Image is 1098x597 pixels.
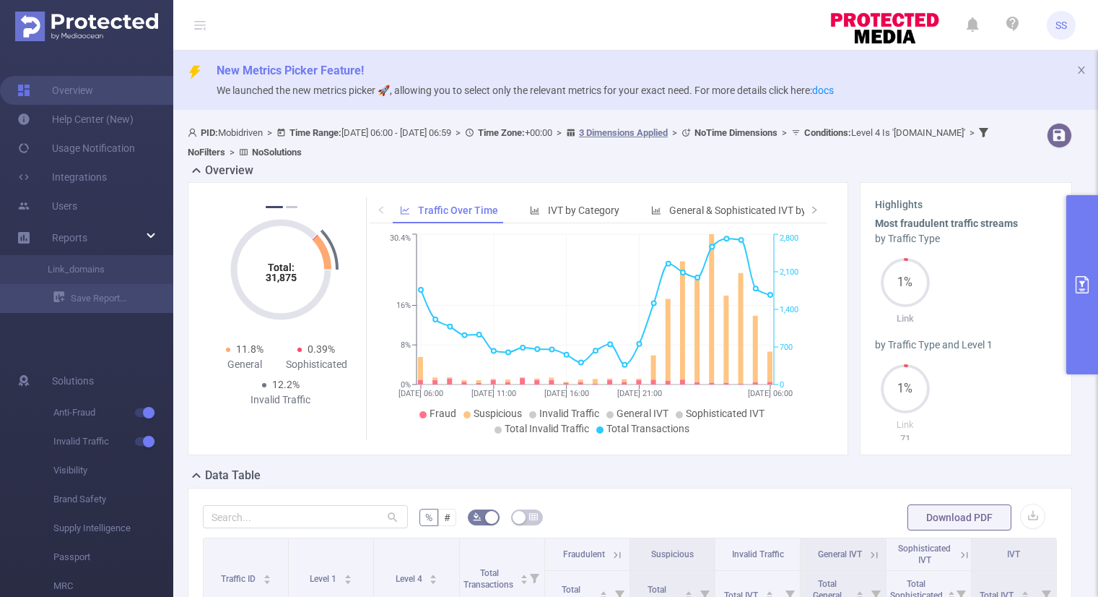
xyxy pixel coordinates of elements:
a: Users [17,192,77,220]
i: icon: caret-up [599,589,607,593]
i: icon: table [529,512,538,521]
i: icon: line-chart [400,205,410,215]
span: 1% [881,277,930,288]
span: General IVT [818,549,862,559]
span: Brand Safety [53,485,173,514]
i: icon: caret-down [520,578,528,583]
i: icon: bar-chart [651,205,661,215]
span: Suspicious [651,549,694,559]
a: Integrations [17,163,107,192]
span: Anti-Fraud [53,398,173,427]
a: Link_domains [29,255,156,284]
span: Total Invalid Traffic [505,423,589,434]
tspan: 0% [401,380,411,390]
i: icon: caret-up [1021,589,1029,593]
span: Level 4 [396,574,424,584]
tspan: [DATE] 16:00 [544,389,589,398]
span: Suspicious [474,408,522,419]
tspan: 700 [780,343,793,352]
span: > [668,127,681,138]
u: 3 Dimensions Applied [579,127,668,138]
span: Total Transactions [463,568,515,590]
tspan: Total: [267,262,294,273]
span: 11.8% [236,343,263,355]
i: icon: caret-up [855,589,863,593]
span: Sophisticated IVT [686,408,764,419]
h2: Overview [205,162,253,179]
b: No Solutions [252,147,302,158]
span: > [965,127,979,138]
b: Time Zone: [478,127,525,138]
span: Fraud [430,408,456,419]
span: 1% [881,383,930,395]
i: icon: caret-up [263,572,271,577]
tspan: 30.4% [390,234,411,244]
i: icon: caret-up [685,589,693,593]
b: Most fraudulent traffic streams [875,218,1018,229]
i: icon: caret-down [263,578,271,583]
button: 1 [266,206,283,208]
span: Passport [53,543,173,572]
span: Sophisticated IVT [898,544,951,565]
img: Protected Media [15,12,158,41]
span: Invalid Traffic [732,549,784,559]
b: Conditions : [804,127,851,138]
span: Mobidriven [DATE] 06:00 - [DATE] 06:59 +00:00 [188,127,992,158]
div: General [209,357,281,372]
span: 0.39% [308,343,335,355]
span: > [225,147,239,158]
i: icon: caret-up [344,572,352,577]
a: docs [812,85,834,96]
a: Reports [52,223,87,252]
tspan: 8% [401,340,411,350]
p: Link [875,418,936,432]
span: Solutions [52,366,94,395]
tspan: 0 [780,380,784,390]
i: icon: caret-up [520,572,528,577]
button: icon: close [1076,62,1086,78]
a: Overview [17,76,93,105]
p: Link [875,312,936,326]
span: # [444,512,450,523]
tspan: 31,875 [265,272,296,283]
span: New Metrics Picker Feature! [217,64,364,77]
span: General & Sophisticated IVT by Category [669,205,850,216]
div: by Traffic Type [875,231,1057,246]
i: icon: thunderbolt [188,65,202,80]
a: Usage Notification [17,134,135,163]
span: IVT by Category [548,205,619,216]
tspan: [DATE] 06:00 [748,389,793,398]
span: > [451,127,465,138]
tspan: [DATE] 11:00 [471,389,516,398]
span: 12.2% [272,379,300,390]
input: Search... [203,505,408,528]
h3: Highlights [875,197,1057,212]
i: icon: right [810,205,819,214]
tspan: 2,800 [780,234,798,244]
div: Sort [520,572,528,581]
b: No Time Dimensions [694,127,777,138]
i: icon: close [1076,65,1086,75]
i: icon: bg-colors [473,512,482,521]
tspan: 1,400 [780,305,798,314]
span: Reports [52,232,87,244]
span: Invalid Traffic [53,427,173,456]
tspan: 16% [396,301,411,311]
i: icon: caret-up [765,589,773,593]
span: Total Transactions [606,423,689,434]
span: Level 4 Is '[DOMAIN_NAME]' [804,127,965,138]
i: icon: bar-chart [530,205,540,215]
span: General IVT [616,408,668,419]
span: SS [1055,11,1067,40]
b: Time Range: [289,127,341,138]
a: Save Report... [53,284,173,313]
span: Traffic ID [221,574,258,584]
div: Sophisticated [281,357,353,372]
span: Visibility [53,456,173,485]
i: icon: caret-down [430,578,437,583]
b: PID: [201,127,218,138]
span: > [552,127,566,138]
h2: Data Table [205,467,261,484]
button: Download PDF [907,504,1011,531]
span: > [777,127,791,138]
